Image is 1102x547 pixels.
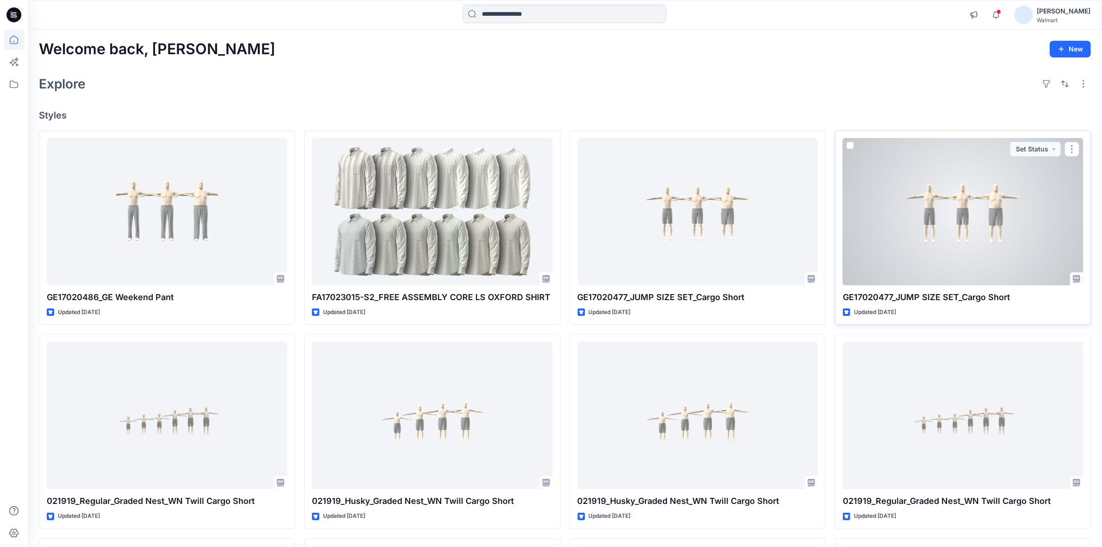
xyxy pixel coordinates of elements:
[1050,41,1091,57] button: New
[1015,6,1033,24] img: avatar
[323,511,365,521] p: Updated [DATE]
[578,342,818,489] a: 021919_Husky_Graded Nest_WN Twill Cargo Short
[58,511,100,521] p: Updated [DATE]
[854,511,896,521] p: Updated [DATE]
[58,308,100,317] p: Updated [DATE]
[843,495,1083,508] p: 021919_Regular_Graded Nest_WN Twill Cargo Short
[39,41,275,58] h2: Welcome back, [PERSON_NAME]
[843,291,1083,304] p: GE17020477_JUMP SIZE SET_Cargo Short
[39,76,86,91] h2: Explore
[39,110,1091,121] h4: Styles
[47,495,287,508] p: 021919_Regular_Graded Nest_WN Twill Cargo Short
[47,138,287,285] a: GE17020486_GE Weekend Pant
[854,308,896,317] p: Updated [DATE]
[312,495,552,508] p: 021919_Husky_Graded Nest_WN Twill Cargo Short
[323,308,365,317] p: Updated [DATE]
[312,342,552,489] a: 021919_Husky_Graded Nest_WN Twill Cargo Short
[589,308,631,317] p: Updated [DATE]
[47,291,287,304] p: GE17020486_GE Weekend Pant
[1037,17,1090,24] div: Walmart
[843,138,1083,285] a: GE17020477_JUMP SIZE SET_Cargo Short
[843,342,1083,489] a: 021919_Regular_Graded Nest_WN Twill Cargo Short
[589,511,631,521] p: Updated [DATE]
[312,138,552,285] a: FA17023015-S2_FREE ASSEMBLY CORE LS OXFORD SHIRT
[47,342,287,489] a: 021919_Regular_Graded Nest_WN Twill Cargo Short
[578,291,818,304] p: GE17020477_JUMP SIZE SET_Cargo Short
[578,138,818,285] a: GE17020477_JUMP SIZE SET_Cargo Short
[1037,6,1090,17] div: [PERSON_NAME]
[578,495,818,508] p: 021919_Husky_Graded Nest_WN Twill Cargo Short
[312,291,552,304] p: FA17023015-S2_FREE ASSEMBLY CORE LS OXFORD SHIRT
